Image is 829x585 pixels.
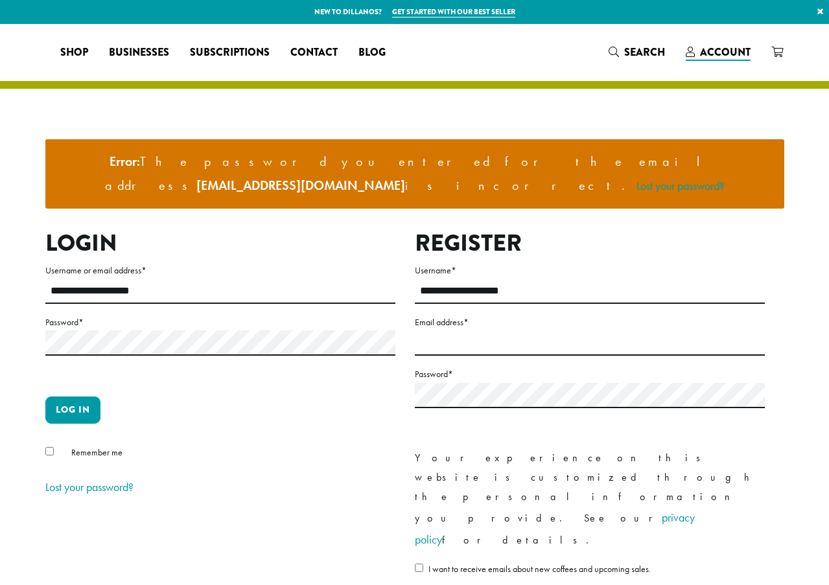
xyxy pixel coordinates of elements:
a: privacy policy [415,510,695,547]
span: Businesses [109,45,169,61]
label: Password [415,366,765,382]
span: Contact [290,45,338,61]
li: The password you entered for the email address is incorrect. [56,150,774,198]
span: Shop [60,45,88,61]
input: I want to receive emails about new coffees and upcoming sales. [415,564,423,572]
label: Password [45,314,395,330]
a: Lost your password? [636,178,725,193]
a: Search [598,41,675,63]
label: Email address [415,314,765,330]
span: I want to receive emails about new coffees and upcoming sales. [428,563,651,575]
strong: [EMAIL_ADDRESS][DOMAIN_NAME] [196,177,405,194]
span: Blog [358,45,386,61]
a: Shop [50,42,99,63]
p: Your experience on this website is customized through the personal information you provide. See o... [415,448,765,551]
span: Search [624,45,665,60]
span: Account [700,45,751,60]
h2: Register [415,229,765,257]
a: Get started with our best seller [392,6,515,17]
label: Username or email address [45,262,395,279]
a: Lost your password? [45,479,134,494]
span: Subscriptions [190,45,270,61]
span: Remember me [71,446,123,458]
label: Username [415,262,765,279]
button: Log in [45,396,100,424]
strong: Error: [110,153,140,170]
h2: Login [45,229,395,257]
